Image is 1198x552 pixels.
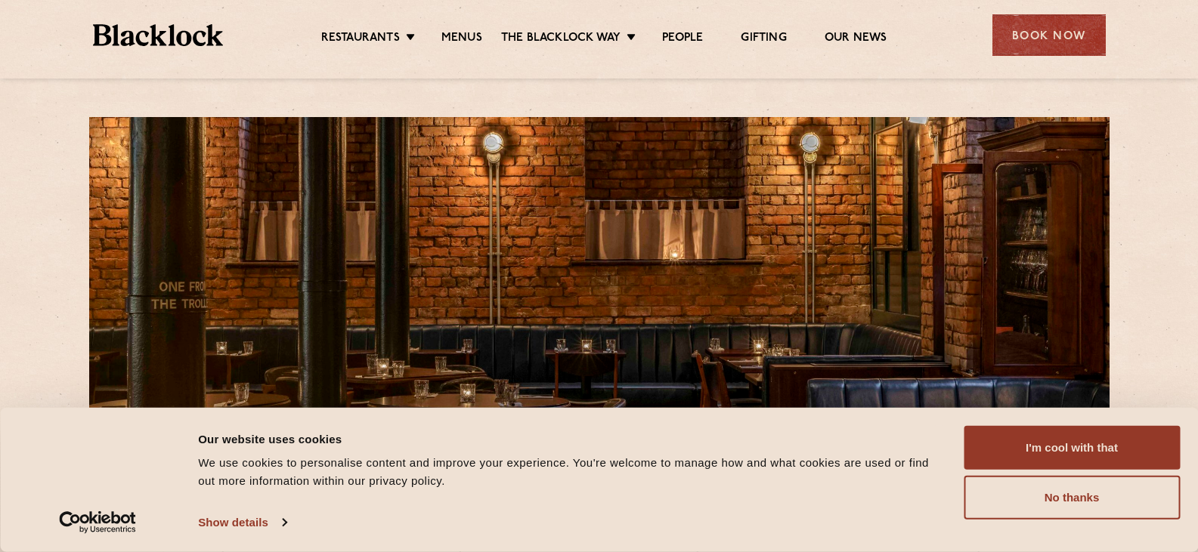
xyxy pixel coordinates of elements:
[198,430,930,448] div: Our website uses cookies
[741,31,786,48] a: Gifting
[964,426,1180,470] button: I'm cool with that
[825,31,887,48] a: Our News
[964,476,1180,520] button: No thanks
[32,511,164,534] a: Usercentrics Cookiebot - opens in a new window
[93,24,224,46] img: BL_Textured_Logo-footer-cropped.svg
[662,31,703,48] a: People
[501,31,621,48] a: The Blacklock Way
[441,31,482,48] a: Menus
[198,454,930,490] div: We use cookies to personalise content and improve your experience. You're welcome to manage how a...
[198,511,286,534] a: Show details
[321,31,400,48] a: Restaurants
[992,14,1106,56] div: Book Now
